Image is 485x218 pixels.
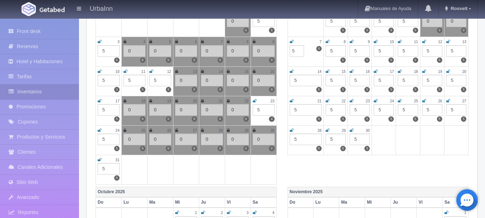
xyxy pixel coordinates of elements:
[243,116,249,122] label: 0
[98,104,120,116] div: 5
[201,104,223,116] div: 0
[140,57,145,63] label: 0
[398,104,418,116] div: 5
[201,134,223,145] div: 0
[388,57,394,63] label: 5
[414,70,418,74] small: 18
[244,99,248,103] small: 22
[446,15,466,27] div: 0
[201,45,223,57] div: 0
[413,87,418,92] label: 5
[438,40,442,44] small: 12
[221,211,223,215] small: 2
[446,45,466,57] div: 5
[339,197,365,208] th: Ma
[169,40,171,44] small: 5
[422,75,442,86] div: 5
[368,40,370,44] small: 9
[227,134,249,145] div: 0
[374,15,394,27] div: 5
[141,129,145,133] small: 25
[390,70,394,74] small: 17
[398,45,418,57] div: 5
[147,197,173,208] th: Ma
[272,211,275,215] small: 4
[98,134,120,145] div: 5
[446,75,466,86] div: 5
[199,197,225,208] th: Ju
[270,99,274,103] small: 23
[340,87,346,92] label: 5
[114,175,120,181] label: 5
[140,146,145,151] label: 0
[462,70,466,74] small: 20
[247,211,249,215] small: 3
[388,28,394,33] label: 5
[253,75,275,86] div: 0
[413,116,418,122] label: 5
[243,57,249,63] label: 0
[464,211,466,215] small: 1
[192,57,197,63] label: 0
[437,116,442,122] label: 5
[388,87,394,92] label: 5
[219,129,223,133] small: 28
[117,40,120,44] small: 3
[227,75,249,86] div: 0
[326,134,346,145] div: 5
[317,129,321,133] small: 28
[366,70,370,74] small: 16
[437,28,442,33] label: 0
[175,134,197,145] div: 0
[446,104,466,116] div: 5
[253,15,275,27] div: 5
[193,129,197,133] small: 27
[192,87,197,92] label: 0
[316,87,322,92] label: 5
[244,70,248,74] small: 15
[192,146,197,151] label: 0
[374,104,394,116] div: 5
[461,28,466,33] label: 0
[173,197,199,208] th: Mi
[461,116,466,122] label: 5
[462,40,466,44] small: 13
[340,28,346,33] label: 5
[417,197,443,208] th: Vi
[290,134,322,145] div: 5
[438,70,442,74] small: 19
[326,104,346,116] div: 5
[350,45,370,57] div: 5
[90,4,113,13] h4: UrbaInn
[290,75,322,86] div: 5
[123,75,145,86] div: 5
[414,40,418,44] small: 11
[317,99,321,103] small: 21
[140,87,145,92] label: 5
[461,87,466,92] label: 5
[269,28,274,33] label: 5
[193,99,197,103] small: 20
[227,104,249,116] div: 0
[340,146,346,151] label: 5
[350,134,370,145] div: 5
[269,57,274,63] label: 0
[123,104,145,116] div: 0
[116,158,120,162] small: 31
[364,146,370,151] label: 5
[166,57,171,63] label: 0
[340,57,346,63] label: 5
[350,104,370,116] div: 5
[364,87,370,92] label: 5
[366,129,370,133] small: 30
[114,146,120,151] label: 5
[243,87,249,92] label: 0
[219,70,223,74] small: 14
[141,70,145,74] small: 11
[247,40,249,44] small: 8
[326,75,346,86] div: 5
[141,99,145,103] small: 18
[195,40,197,44] small: 6
[388,116,394,122] label: 5
[413,28,418,33] label: 5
